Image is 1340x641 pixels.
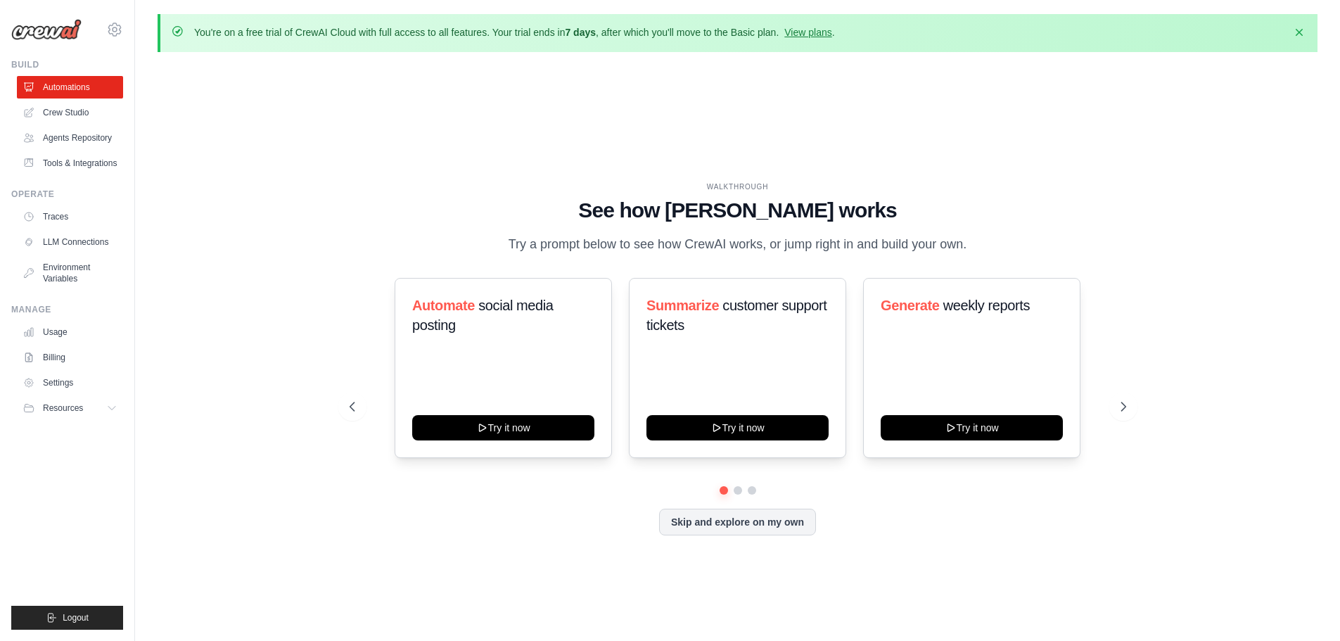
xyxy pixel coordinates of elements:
[350,182,1126,192] div: WALKTHROUGH
[43,402,83,414] span: Resources
[11,59,123,70] div: Build
[17,152,123,174] a: Tools & Integrations
[11,19,82,40] img: Logo
[412,298,475,313] span: Automate
[17,231,123,253] a: LLM Connections
[17,256,123,290] a: Environment Variables
[646,298,719,313] span: Summarize
[17,127,123,149] a: Agents Repository
[943,298,1030,313] span: weekly reports
[17,397,123,419] button: Resources
[17,101,123,124] a: Crew Studio
[784,27,831,38] a: View plans
[646,415,829,440] button: Try it now
[412,415,594,440] button: Try it now
[11,304,123,315] div: Manage
[63,612,89,623] span: Logout
[11,606,123,630] button: Logout
[659,509,816,535] button: Skip and explore on my own
[412,298,554,333] span: social media posting
[194,25,835,39] p: You're on a free trial of CrewAI Cloud with full access to all features. Your trial ends in , aft...
[646,298,827,333] span: customer support tickets
[17,346,123,369] a: Billing
[565,27,596,38] strong: 7 days
[350,198,1126,223] h1: See how [PERSON_NAME] works
[17,205,123,228] a: Traces
[881,298,940,313] span: Generate
[17,321,123,343] a: Usage
[502,234,974,255] p: Try a prompt below to see how CrewAI works, or jump right in and build your own.
[11,189,123,200] div: Operate
[17,76,123,99] a: Automations
[17,372,123,394] a: Settings
[881,415,1063,440] button: Try it now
